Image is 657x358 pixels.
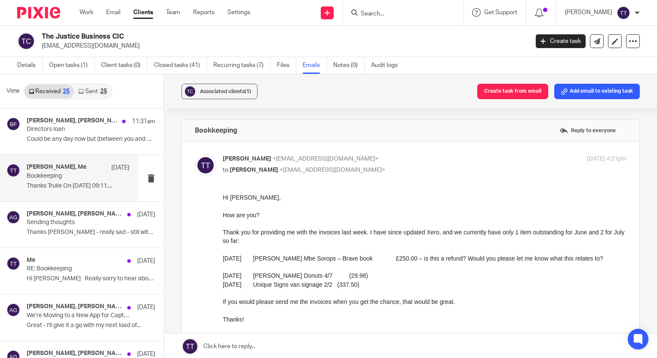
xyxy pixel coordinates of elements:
img: Pixie [17,7,60,18]
img: svg%3E [6,117,20,131]
p: Directors loan [27,126,129,133]
a: Settings [227,8,250,17]
p: [DATE] [137,303,155,312]
a: The Essential Guide to a Profitable and Impactful Business [39,200,218,208]
span: [PERSON_NAME] [223,156,271,162]
img: svg%3E [195,155,216,176]
span: View [6,87,19,96]
a: Audit logs [371,57,404,74]
img: svg%3E [184,85,196,98]
p: [EMAIL_ADDRESS][DOMAIN_NAME] [42,42,523,50]
p: How are you? [24,277,387,286]
img: svg%3E [6,303,20,317]
span: <[EMAIL_ADDRESS][DOMAIN_NAME]> [273,156,378,162]
h4: [PERSON_NAME], [PERSON_NAME] [27,210,123,218]
p: [DATE] [PERSON_NAME] Donuts 4/7 (29.98) [24,347,387,356]
span: Get Support [484,9,517,15]
a: Create task [536,34,586,48]
button: Add email to existing task [554,84,640,99]
label: Reply to everyone [557,124,618,137]
a: Client tasks (0) [101,57,147,74]
p: Sending thoughts [27,219,129,226]
a: Emails [303,57,327,74]
img: svg%3E [6,210,20,224]
span: [PERSON_NAME] <[EMAIL_ADDRESS][DOMAIN_NAME]> [DATE] 21:14 [PERSON_NAME] <[EMAIL_ADDRESS][DOMAIN_N... [17,124,203,158]
a: [EMAIL_ADDRESS][DOMAIN_NAME] [146,246,263,253]
input: Search [360,10,437,18]
p: [DATE] [111,164,129,172]
p: [DATE] [PERSON_NAME] Mbe Sorops – Brave book £250.00 – is this a refund? Would you please let me ... [24,321,387,339]
h2: The Justice Business CIC [42,32,427,41]
span: (1) [245,89,251,94]
p: [DATE] [137,210,155,219]
p: Bookkeeping [27,173,109,180]
p: Thanks Trulie On [DATE] 09:11,... [27,182,129,190]
h4: [PERSON_NAME], Me [27,164,86,171]
a: Reports [193,8,215,17]
a: Received25 [25,85,74,98]
span: Really sorry to hear about your Grandad. Please take all the time you need in getting back to us ... [17,61,379,77]
b: To: [17,142,27,149]
p: Thanks [PERSON_NAME] - really sad - still with him in... [27,229,155,236]
p: The £250 is a donation. [17,193,387,202]
a: Notes (0) [333,57,365,74]
a: Team [166,8,180,17]
a: Sent25 [74,85,111,98]
p: Thanks [17,211,387,219]
p: Hi [PERSON_NAME], [24,260,387,269]
span: to [223,167,228,173]
p: [PERSON_NAME] [565,8,612,17]
span: Hi [PERSON_NAME] [17,44,77,51]
div: 25 [63,88,70,94]
p: Bryn [17,228,387,237]
span: [PERSON_NAME] [230,167,278,173]
h4: Me [27,257,35,264]
h4: [PERSON_NAME], [PERSON_NAME] [27,350,123,357]
p: Thank you for providing me with the invoices last week. I have since updated Xero, and we current... [24,295,387,312]
img: svg%3E [617,6,630,20]
p: [DATE][DATE] 16:21, [PERSON_NAME] < > wrote: [17,246,387,254]
span: Kindest regards [17,88,61,94]
b: Sent: [17,133,33,140]
img: svg%3E [6,164,20,177]
p: Could be any day now but (between you and me)... [27,136,155,143]
a: Files [277,57,296,74]
span: Trulie [17,105,33,112]
p: We’re Moving to a New App for Capturing Your Invoices [27,312,129,319]
button: Create task from email [477,84,548,99]
h4: Bookkeeping [195,126,237,135]
a: Closed tasks (41) [154,57,207,74]
span: Associated clients [200,89,251,94]
p: RE: Bookkeeping [27,265,129,273]
button: Associated clients(1) [181,84,258,99]
p: [DATE] 4:21pm [587,155,626,164]
a: Recurring tasks (7) [213,57,270,74]
h4: [PERSON_NAME], [PERSON_NAME] [27,303,123,310]
b: Subject: [17,151,42,158]
a: Details [17,57,43,74]
a: [EMAIL_ADDRESS][DOMAIN_NAME] [6,183,123,191]
p: Hi [PERSON_NAME] Really sorry to hear about... [27,275,155,282]
div: 25 [100,88,107,94]
a: Open tasks (1) [49,57,95,74]
p: [PERSON_NAME] Donuts - I'll have a look for when I'm next in the shop - you may have to remind me... [17,167,387,185]
h4: [PERSON_NAME], [PERSON_NAME] [27,117,118,124]
a: Work [80,8,93,17]
img: svg%3E [17,32,35,50]
span: <[EMAIL_ADDRESS][DOMAIN_NAME]> [279,167,385,173]
span: From: [17,124,35,131]
p: Great - I'll give it a go with my next load of... [27,322,155,329]
a: Clients [133,8,153,17]
p: 11:31am [132,117,155,126]
p: [DATE] [137,257,155,265]
a: Email [106,8,120,17]
img: svg%3E [6,257,20,270]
